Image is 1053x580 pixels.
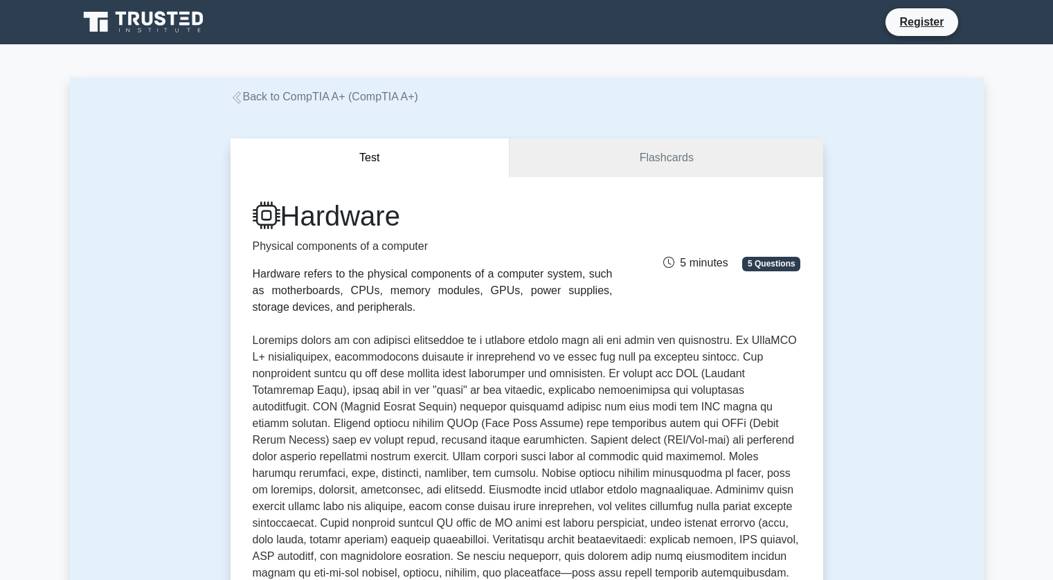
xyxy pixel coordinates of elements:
[253,266,613,316] div: Hardware refers to the physical components of a computer system, such as motherboards, CPUs, memo...
[231,138,510,178] button: Test
[510,138,822,178] a: Flashcards
[891,13,952,30] a: Register
[231,91,418,102] a: Back to CompTIA A+ (CompTIA A+)
[253,238,613,255] p: Physical components of a computer
[663,257,728,269] span: 5 minutes
[742,257,800,271] span: 5 Questions
[253,199,613,233] h1: Hardware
